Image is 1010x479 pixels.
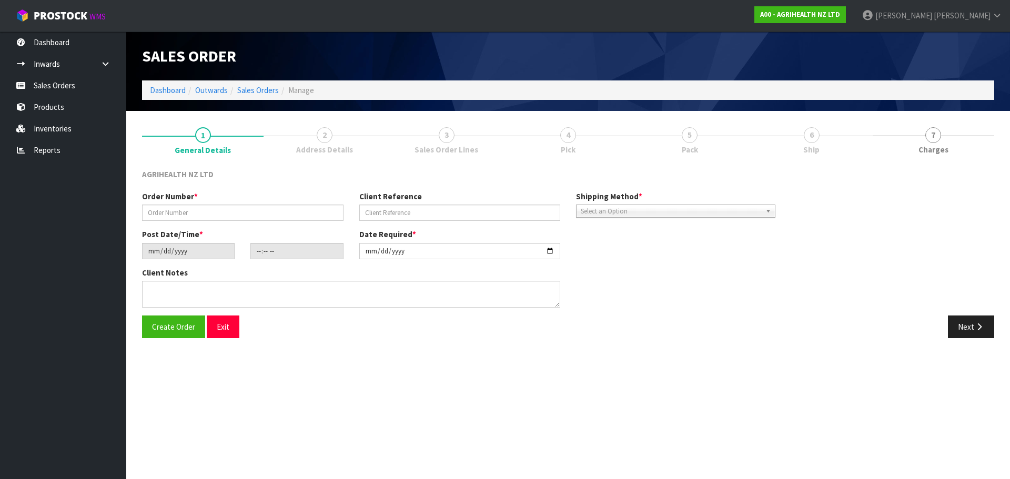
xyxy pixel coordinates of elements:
[359,191,422,202] label: Client Reference
[142,191,198,202] label: Order Number
[359,205,561,221] input: Client Reference
[576,191,642,202] label: Shipping Method
[34,9,87,23] span: ProStock
[439,127,454,143] span: 3
[89,12,106,22] small: WMS
[560,127,576,143] span: 4
[760,10,840,19] strong: A00 - AGRIHEALTH NZ LTD
[142,315,205,338] button: Create Order
[803,144,820,155] span: Ship
[142,205,344,221] input: Order Number
[581,205,761,218] span: Select an Option
[142,169,214,179] span: AGRIHEALTH NZ LTD
[415,144,478,155] span: Sales Order Lines
[142,229,203,240] label: Post Date/Time
[195,85,228,95] a: Outwards
[359,229,416,240] label: Date Required
[150,85,186,95] a: Dashboard
[175,145,231,156] span: General Details
[925,127,941,143] span: 7
[934,11,991,21] span: [PERSON_NAME]
[288,85,314,95] span: Manage
[142,267,188,278] label: Client Notes
[195,127,211,143] span: 1
[207,315,239,338] button: Exit
[142,161,994,346] span: General Details
[317,127,332,143] span: 2
[152,322,195,332] span: Create Order
[142,46,236,66] span: Sales Order
[682,127,698,143] span: 5
[918,144,948,155] span: Charges
[948,315,994,338] button: Next
[561,144,575,155] span: Pick
[16,9,29,22] img: cube-alt.png
[682,144,698,155] span: Pack
[296,144,353,155] span: Address Details
[237,85,279,95] a: Sales Orders
[804,127,820,143] span: 6
[875,11,932,21] span: [PERSON_NAME]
